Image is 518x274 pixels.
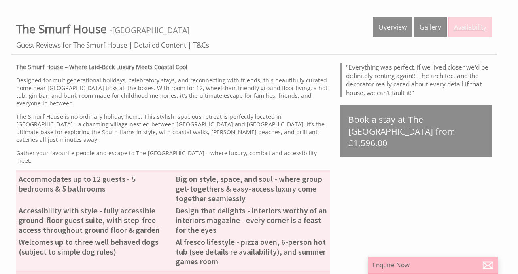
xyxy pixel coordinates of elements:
p: Designed for multigenerational holidays, celebratory stays, and reconnecting with friends, this b... [16,76,330,107]
li: Accommodates up to 12 guests - 5 bedrooms & 5 bathrooms [16,173,173,195]
li: Al fresco lifestyle - pizza oven, 6-person hot tub (see details re availability), and summer game... [173,236,330,268]
p: Enquire Now [372,261,494,269]
p: Gather your favourite people and escape to The [GEOGRAPHIC_DATA] – where luxury, comfort and acce... [16,149,330,164]
blockquote: "Everything was perfect, if we lived closer we'd be definitely renting again!!! The architect and... [340,63,492,97]
a: [GEOGRAPHIC_DATA] [112,25,189,36]
strong: The Smurf House – Where Laid-Back Luxury Meets Coastal Cool [16,63,187,71]
p: The Smurf House is no ordinary holiday home. This stylish, spacious retreat is perfectly located ... [16,113,330,143]
li: Welcomes up to three well behaved dogs (subject to simple dog rules) [16,236,173,258]
a: Overview [373,17,412,37]
a: Guest Reviews for The Smurf House [16,40,127,50]
a: Detailed Content [134,40,186,50]
a: Availability [448,17,492,37]
li: Design that delights - interiors worthy of an interiors magazine - every corner is a feast for th... [173,204,330,236]
span: The Smurf House [16,21,107,36]
span: - [110,25,189,36]
a: T&Cs [193,40,209,50]
li: Accessibility with style - fully accessible ground-floor guest suite, with step-free access throu... [16,204,173,236]
li: Big on style, space, and soul - where group get-togethers & easy-access luxury come together seam... [173,173,330,204]
a: Gallery [414,17,447,37]
a: The Smurf House [16,21,110,36]
a: Book a stay at The [GEOGRAPHIC_DATA] from £1,596.00 [340,105,492,157]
